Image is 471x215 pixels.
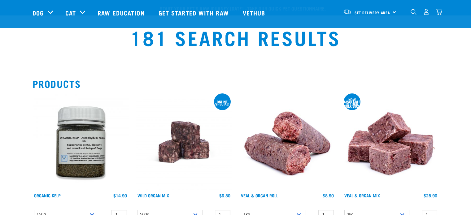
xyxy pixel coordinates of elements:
[355,11,390,14] span: Set Delivery Area
[241,194,278,196] a: Veal & Organ Roll
[323,193,334,198] div: $8.90
[214,101,231,105] div: ONLINE SPECIAL!
[34,194,61,196] a: Organic Kelp
[343,94,439,190] img: 1158 Veal Organ Mix 01
[343,9,351,15] img: van-moving.png
[90,26,382,48] h1: 181 Search Results
[33,94,129,190] img: 10870
[136,94,232,190] img: Wild Organ Mix
[33,78,439,89] h2: Products
[411,9,416,15] img: home-icon-1@2x.png
[423,9,430,15] img: user.png
[237,0,273,25] a: Vethub
[65,8,76,17] a: Cat
[113,193,127,198] div: $14.90
[33,8,44,17] a: Dog
[239,94,335,190] img: Veal Organ Mix Roll 01
[344,98,360,107] div: now available in 10kg bulk box!
[137,194,169,196] a: Wild Organ Mix
[424,193,437,198] div: $28.90
[344,194,380,196] a: Veal & Organ Mix
[91,0,152,25] a: Raw Education
[436,9,442,15] img: home-icon@2x.png
[152,0,237,25] a: Get started with Raw
[219,193,230,198] div: $6.80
